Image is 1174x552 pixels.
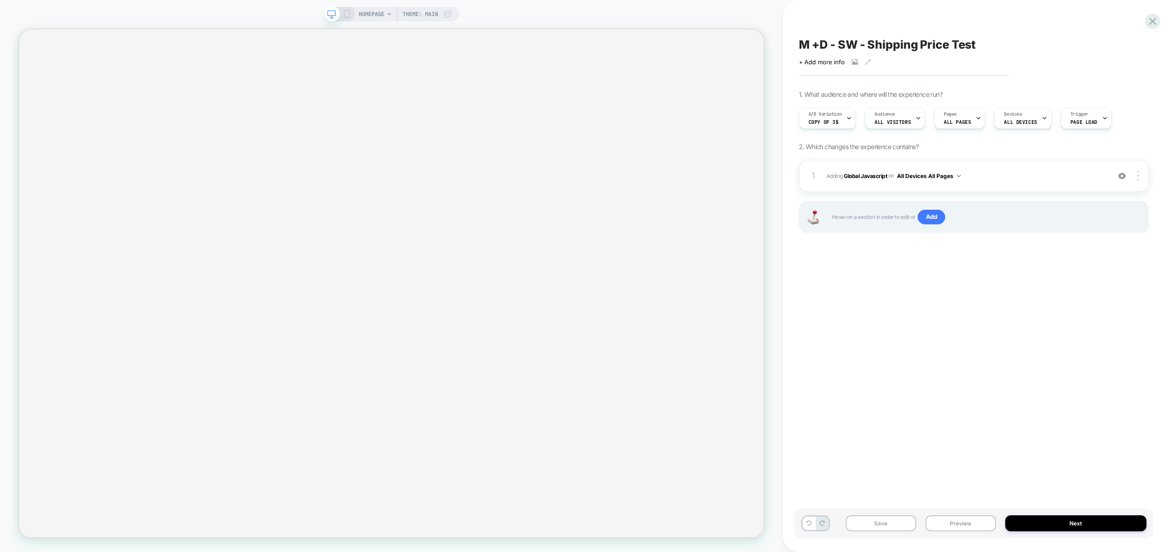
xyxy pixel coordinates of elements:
[888,171,894,181] span: on
[804,210,823,224] img: Joystick
[875,119,911,125] span: All Visitors
[846,515,916,531] button: Save
[957,175,961,177] img: down arrow
[844,172,887,179] b: Global Javascript
[826,170,1105,182] span: Adding
[918,210,946,224] span: Add
[897,170,961,182] button: All Devices All Pages
[799,90,942,98] span: 1. What audience and where will the experience run?
[1004,111,1022,117] span: Devices
[1070,119,1097,125] span: Page Load
[809,111,842,117] span: A/B Variation
[1118,172,1126,180] img: crossed eye
[1004,119,1037,125] span: ALL DEVICES
[1070,111,1088,117] span: Trigger
[403,7,438,22] span: Theme: MAIN
[1005,515,1146,531] button: Next
[809,119,839,125] span: Copy of 3$
[799,143,919,151] span: 2. Which changes the experience contains?
[799,58,845,66] span: + Add more info
[944,111,957,117] span: Pages
[359,7,384,22] span: HOMEPAGE
[1137,171,1139,181] img: close
[799,38,976,51] span: M +D - SW - Shipping Price Test
[925,515,996,531] button: Preview
[832,210,1139,224] span: Hover on a section in order to edit or
[809,167,818,184] div: 1
[944,119,971,125] span: ALL PAGES
[875,111,895,117] span: Audience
